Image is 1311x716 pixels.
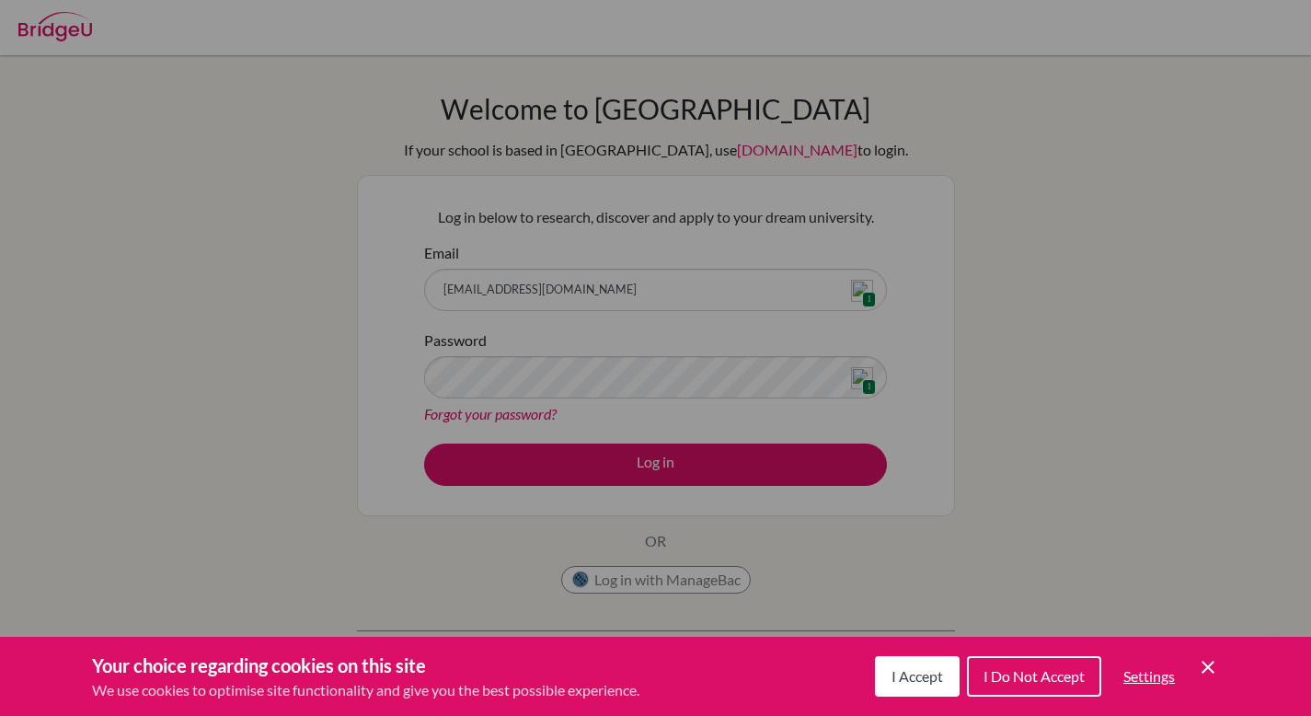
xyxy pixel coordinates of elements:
span: Settings [1123,667,1175,685]
button: I Do Not Accept [967,656,1101,697]
span: I Accept [891,667,943,685]
h3: Your choice regarding cookies on this site [92,652,639,679]
button: Settings [1109,658,1190,695]
p: We use cookies to optimise site functionality and give you the best possible experience. [92,679,639,701]
button: Save and close [1197,656,1219,678]
button: I Accept [875,656,960,697]
span: I Do Not Accept [983,667,1085,685]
